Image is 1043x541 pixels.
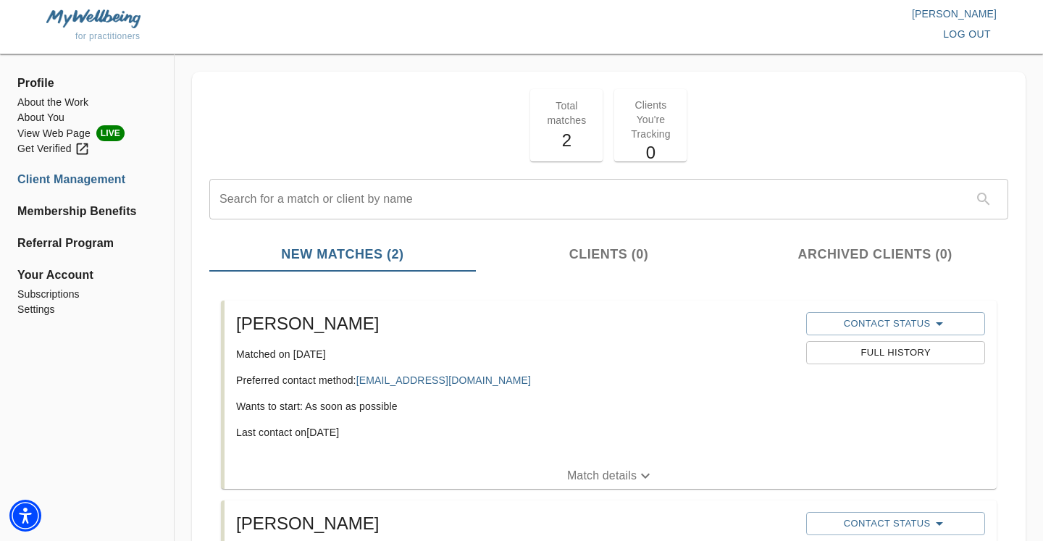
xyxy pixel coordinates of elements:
[75,31,141,41] span: for practitioners
[521,7,997,21] p: [PERSON_NAME]
[356,374,531,386] a: [EMAIL_ADDRESS][DOMAIN_NAME]
[485,245,734,264] span: Clients (0)
[750,245,1000,264] span: Archived Clients (0)
[9,500,41,532] div: Accessibility Menu
[236,425,795,440] p: Last contact on [DATE]
[17,235,156,252] a: Referral Program
[17,110,156,125] a: About You
[225,463,997,489] button: Match details
[806,341,984,364] button: Full History
[236,347,795,361] p: Matched on [DATE]
[813,345,977,361] span: Full History
[17,125,156,141] li: View Web Page
[539,129,594,152] h5: 2
[17,141,156,156] a: Get Verified
[17,302,156,317] a: Settings
[96,125,125,141] span: LIVE
[623,98,678,141] p: Clients You're Tracking
[623,141,678,164] h5: 0
[813,515,977,532] span: Contact Status
[17,141,90,156] div: Get Verified
[17,287,156,302] a: Subscriptions
[236,399,795,414] p: Wants to start: As soon as possible
[236,373,795,387] p: Preferred contact method:
[17,75,156,92] span: Profile
[17,125,156,141] a: View Web PageLIVE
[806,312,984,335] button: Contact Status
[17,203,156,220] a: Membership Benefits
[806,512,984,535] button: Contact Status
[236,312,795,335] h5: [PERSON_NAME]
[46,9,141,28] img: MyWellbeing
[539,98,594,127] p: Total matches
[813,315,977,332] span: Contact Status
[943,25,991,43] span: log out
[17,171,156,188] a: Client Management
[567,467,637,485] p: Match details
[236,512,795,535] h5: [PERSON_NAME]
[937,21,997,48] button: log out
[17,267,156,284] span: Your Account
[218,245,467,264] span: New Matches (2)
[17,95,156,110] a: About the Work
